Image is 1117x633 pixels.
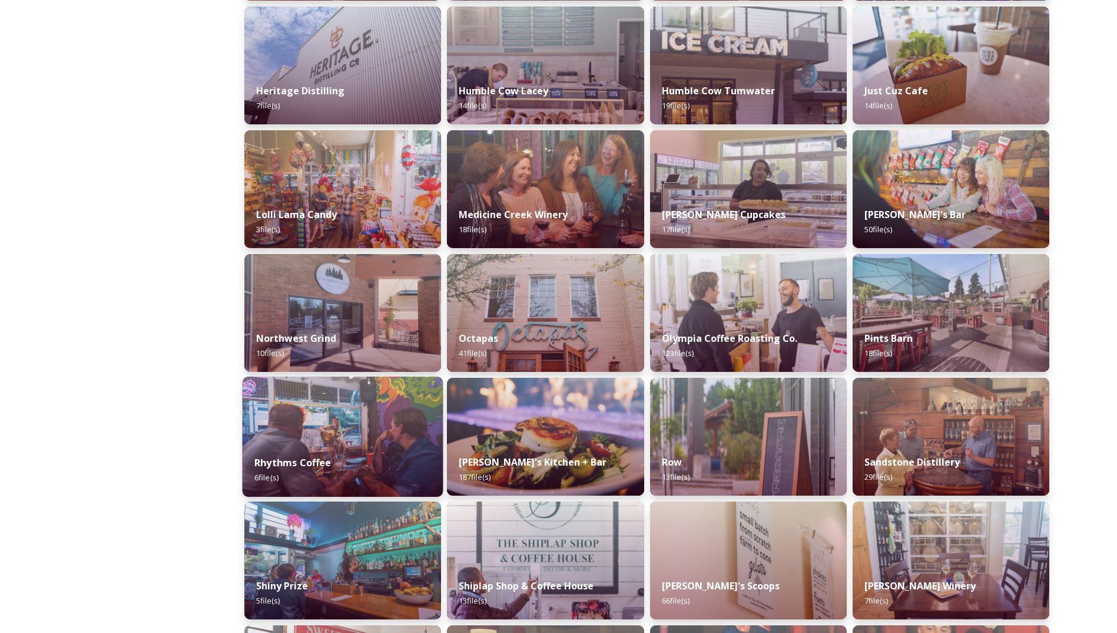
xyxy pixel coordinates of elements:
[864,472,892,482] span: 29 file(s)
[864,224,892,235] span: 50 file(s)
[662,579,780,592] strong: [PERSON_NAME]'s Scoops
[662,208,785,221] strong: [PERSON_NAME] Cupcakes
[447,130,644,248] img: 75d2be57-c872-4445-96a4-7825bde4e10b.jpg
[853,378,1049,496] img: 0e41aa1b-4235-430b-9665-f9371b4f2db8.jpg
[853,6,1049,124] img: 8fd8df30-cdd6-4599-9630-04b356fc7ba6.jpg
[459,84,548,97] strong: Humble Cow Lacey
[662,456,682,469] strong: Row
[853,130,1049,248] img: d448bacb-00dc-4656-83c1-26fa77c854ba.jpg
[662,224,690,235] span: 17 file(s)
[650,502,847,619] img: 8e5a668c-6ca2-4453-9dca-865dbf2df4a3.jpg
[243,377,443,497] img: e6b8a524-54d6-4e11-95bc-bf57521ce8fa.jpg
[244,254,441,372] img: f6eba57e-5ed2-447a-ae84-8f62ee35ca51.jpg
[662,100,690,111] span: 19 file(s)
[256,208,337,221] strong: Lolli Lama Candy
[662,595,690,606] span: 66 file(s)
[459,472,490,482] span: 187 file(s)
[256,224,280,235] span: 3 file(s)
[853,502,1049,619] img: eede3a31-76d6-4927-b6cb-ac09a682e9dd.jpg
[459,332,498,345] strong: Octapas
[459,579,594,592] strong: Shiplap Shop & Coffee House
[254,472,279,483] span: 6 file(s)
[254,456,332,469] strong: Rhythms Coffee
[864,595,888,606] span: 7 file(s)
[459,595,486,606] span: 13 file(s)
[662,84,775,97] strong: Humble Cow Tumwater
[256,595,280,606] span: 5 file(s)
[256,332,336,345] strong: Northwest Grind
[662,472,690,482] span: 13 file(s)
[256,579,308,592] strong: Shiny Prize
[256,348,284,358] span: 10 file(s)
[864,348,892,358] span: 18 file(s)
[447,502,644,619] img: b068f5d2-9b72-412e-a7c3-18816d345aba.jpg
[864,456,960,469] strong: Sandstone Distillery
[256,84,344,97] strong: Heritage Distilling
[864,84,928,97] strong: Just Cuz Cafe
[864,579,976,592] strong: [PERSON_NAME] Winery
[864,208,966,221] strong: [PERSON_NAME]'s Bar
[864,332,913,345] strong: Pints Barn
[650,130,847,248] img: add84b51-be3a-4008-90ed-d3a8950463c6.jpg
[853,254,1049,372] img: b7bab21e-5a21-4fac-9f1d-c120ef272700.jpg
[650,378,847,496] img: 3e73b064-63bc-4754-8162-fe2fccdc08ab.jpg
[447,254,644,372] img: 02912e80-7124-45d8-8acd-4f4deec6496d.jpg
[864,100,892,111] span: 14 file(s)
[459,224,486,235] span: 18 file(s)
[459,456,606,469] strong: [PERSON_NAME]'s Kitchen + Bar
[459,348,486,358] span: 41 file(s)
[459,100,486,111] span: 14 file(s)
[650,6,847,124] img: ddb74f9a-41fc-41e9-9a6d-cac484cffbd0.jpg
[244,130,441,248] img: c4285634-570c-408d-9de6-740c50f855f5.jpg
[256,100,280,111] span: 7 file(s)
[244,502,441,619] img: d07a2a4d-8962-44ba-bea8-83eb6574b4a8.jpg
[459,208,568,221] strong: Medicine Creek Winery
[244,6,441,124] img: 38a8f12e-0791-499c-bd91-494fc40aa32a.jpg
[662,348,694,358] span: 123 file(s)
[447,6,644,124] img: 207432cf-e3c4-4f36-a09a-dddd72720b64.jpg
[662,332,797,345] strong: Olympia Coffee Roasting Co.
[447,378,644,496] img: cf7c2cc0-1da4-4860-af6d-e88704383a3d.jpg
[650,254,847,372] img: c93c3e87-544b-4354-914f-935b1e88447b.jpg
